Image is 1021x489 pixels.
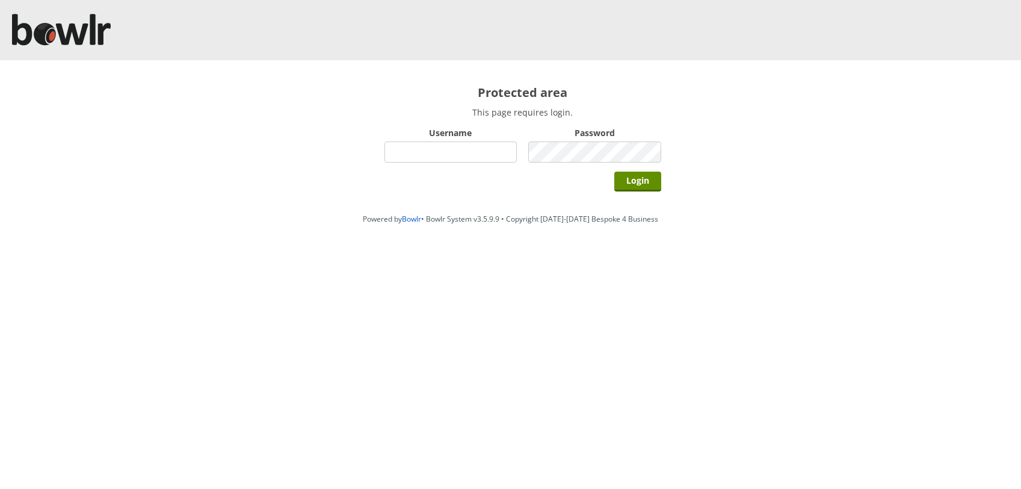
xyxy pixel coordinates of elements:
[363,214,658,224] span: Powered by • Bowlr System v3.5.9.9 • Copyright [DATE]-[DATE] Bespoke 4 Business
[614,172,661,192] input: Login
[384,127,517,139] label: Username
[384,107,661,118] p: This page requires login.
[528,127,661,139] label: Password
[384,84,661,101] h2: Protected area
[402,214,421,224] a: Bowlr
